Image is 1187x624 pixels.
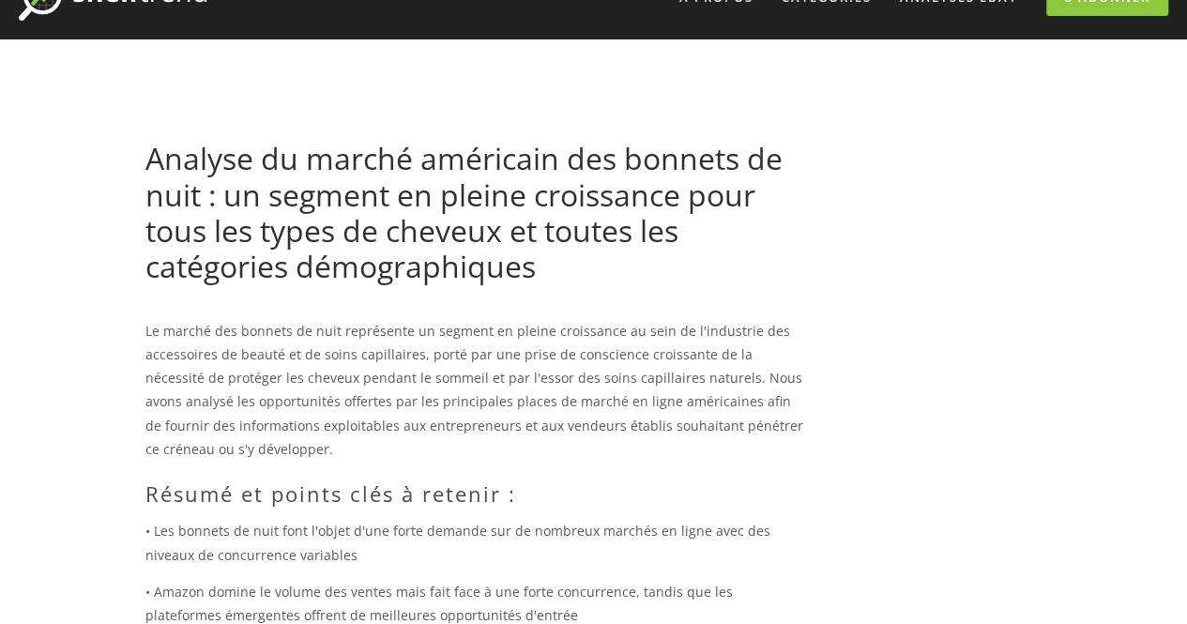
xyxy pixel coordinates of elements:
[145,322,807,458] font: Le marché des bonnets de nuit représente un segment en pleine croissance au sein de l'industrie d...
[145,138,783,286] a: Analyse du marché américain des bonnets de nuit : un segment en pleine croissance pour tous les t...
[145,583,737,624] font: • Amazon domine le volume des ventes mais fait face à une forte concurrence, tandis que les plate...
[145,479,516,508] font: Résumé et points clés à retenir :
[145,522,774,563] font: • Les bonnets de nuit font l'objet d'une forte demande sur de nombreux marchés en ligne avec des ...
